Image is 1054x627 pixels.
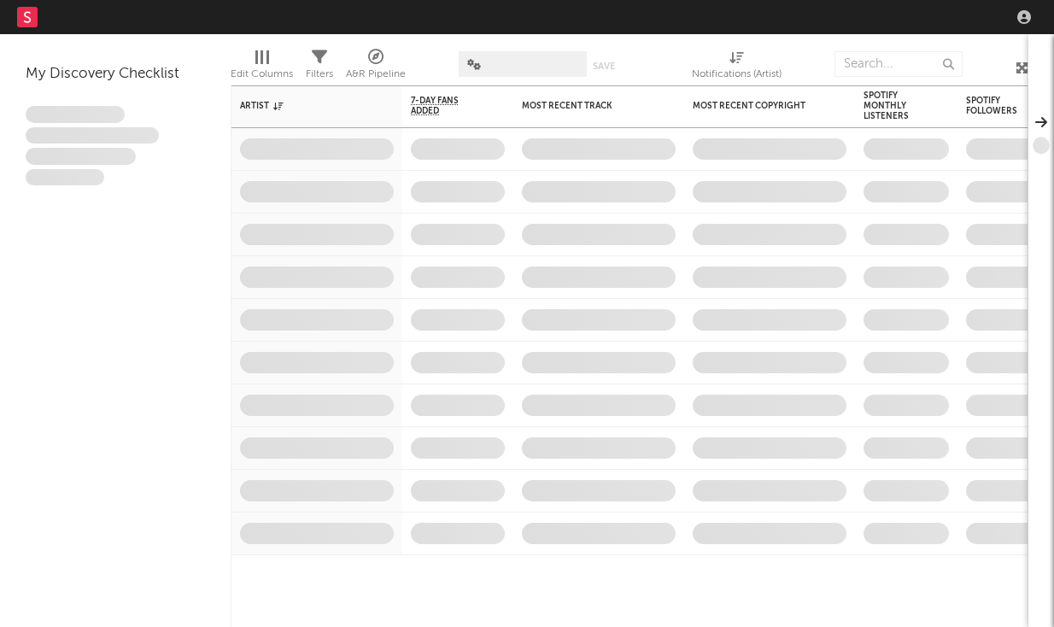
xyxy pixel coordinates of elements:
div: Most Recent Copyright [693,101,821,111]
div: Artist [240,101,368,111]
div: Spotify Followers [966,96,1026,116]
span: Praesent ac interdum [26,148,136,165]
div: Edit Columns [231,64,293,85]
div: Edit Columns [231,43,293,92]
span: 7-Day Fans Added [411,96,479,116]
span: Lorem ipsum dolor [26,106,125,123]
span: Aliquam viverra [26,169,104,186]
div: Filters [306,43,333,92]
div: Notifications (Artist) [692,43,782,92]
div: Notifications (Artist) [692,64,782,85]
input: Search... [834,51,963,77]
div: My Discovery Checklist [26,64,205,85]
div: A&R Pipeline [346,64,406,85]
span: Integer aliquet in purus et [26,127,159,144]
div: Spotify Monthly Listeners [864,91,923,121]
div: Most Recent Track [522,101,650,111]
button: Save [593,62,615,71]
div: Filters [306,64,333,85]
div: A&R Pipeline [346,43,406,92]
